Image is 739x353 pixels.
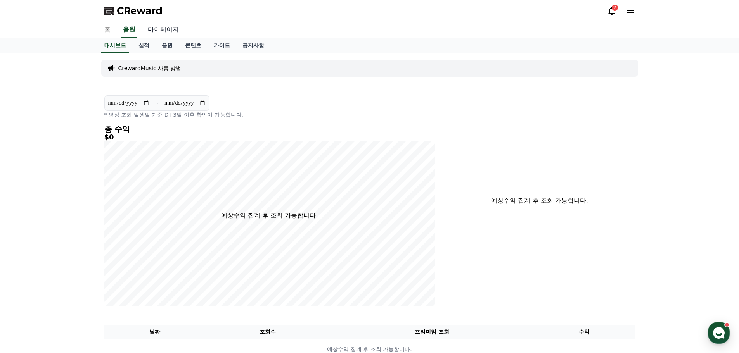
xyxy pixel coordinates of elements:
[463,196,616,205] p: 예상수익 집계 후 조회 가능합니다.
[98,22,117,38] a: 홈
[132,38,156,53] a: 실적
[104,111,435,119] p: * 영상 조회 발생일 기준 D+3일 이후 확인이 가능합니다.
[100,246,149,265] a: 설정
[51,246,100,265] a: 대화
[156,38,179,53] a: 음원
[2,246,51,265] a: 홈
[205,325,330,339] th: 조회수
[121,22,137,38] a: 음원
[142,22,185,38] a: 마이페이지
[104,5,163,17] a: CReward
[607,6,616,15] a: 2
[208,38,236,53] a: 가이드
[120,257,129,263] span: 설정
[221,211,318,220] p: 예상수익 집계 후 조회 가능합니다.
[24,257,29,263] span: 홈
[71,258,80,264] span: 대화
[101,38,129,53] a: 대시보드
[104,133,435,141] h5: $0
[534,325,635,339] th: 수익
[117,5,163,17] span: CReward
[104,125,435,133] h4: 총 수익
[612,5,618,11] div: 2
[236,38,270,53] a: 공지사항
[118,64,182,72] a: CrewardMusic 사용 방법
[104,325,206,339] th: 날짜
[330,325,534,339] th: 프리미엄 조회
[179,38,208,53] a: 콘텐츠
[154,98,159,108] p: ~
